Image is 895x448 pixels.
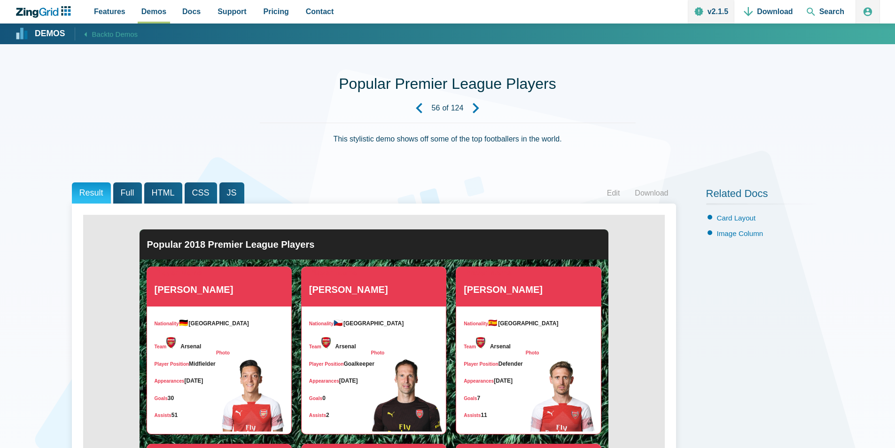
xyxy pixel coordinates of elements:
a: Edit [599,186,628,200]
div: 30 [168,392,174,404]
span: Team [464,344,476,349]
span: 🇩🇪 [179,319,188,327]
div: 2 [326,409,329,421]
div: Midfielder [189,358,216,370]
span: Photo [216,350,230,355]
div: [DATE] [185,375,203,387]
span: Player Position [464,362,498,367]
div: [DATE] [339,375,358,387]
img: Team N/A [166,337,176,348]
div: [PERSON_NAME] [155,280,233,299]
a: Download [627,186,676,200]
span: Team [309,344,321,349]
span: to Demos [108,30,138,38]
span: Assists [155,413,171,418]
div: This stylistic demo shows off some of the top footballers in the world. [260,123,636,167]
img: https://firebasestorage.googleapis.com/v0/b/zinggrid-examples.appspot.com/o/premier-league-player... [526,359,598,432]
span: JS [219,182,244,204]
strong: 56 [432,104,440,112]
div: [GEOGRAPHIC_DATA] [334,315,404,331]
img: Team N/A [476,337,485,348]
span: Nationality [155,321,179,326]
span: Full [113,182,142,204]
span: Result [72,182,111,204]
span: Player Position [155,362,189,367]
div: 0 [322,392,326,404]
img: https://firebasestorage.googleapis.com/v0/b/zinggrid-examples.appspot.com/o/premier-league-player... [216,359,288,432]
h1: Popular Premier League Players [339,74,556,95]
span: Arsenal [490,343,511,350]
div: Goalkeeper [343,358,374,370]
span: Features [94,5,125,18]
a: Next Demo [463,95,489,121]
a: Backto Demos [75,27,138,40]
span: Appearances [464,378,494,384]
a: Demos [16,28,65,40]
span: Player Name [309,268,357,277]
span: Player Name [155,268,202,277]
div: [PERSON_NAME] [464,280,543,299]
span: Arsenal [335,343,356,350]
span: Appearances [309,378,339,384]
div: Popular 2018 Premier League Players [147,236,601,252]
a: Image Column [717,229,763,237]
span: Player Name [464,268,512,277]
strong: Demos [35,30,65,38]
span: Nationality [464,321,488,326]
span: 🇨🇿 [334,319,342,327]
h2: Related Docs [706,187,824,205]
span: Appearances [155,378,185,384]
span: Demos [141,5,166,18]
span: of [442,104,448,112]
a: ZingChart Logo. Click to return to the homepage [15,6,76,18]
div: [PERSON_NAME] [309,280,388,299]
span: Contact [306,5,334,18]
div: [GEOGRAPHIC_DATA] [488,315,558,331]
span: Photo [371,350,384,355]
span: Back [92,28,138,40]
span: CSS [185,182,217,204]
div: Defender [498,358,523,370]
span: Assists [309,413,326,418]
div: [DATE] [494,375,513,387]
span: Arsenal [180,343,201,350]
span: Team [155,344,167,349]
span: HTML [144,182,182,204]
span: Goals [309,396,322,401]
div: 51 [171,409,178,421]
span: Support [218,5,246,18]
span: 🇪🇸 [488,319,497,327]
div: 7 [477,392,480,404]
span: Assists [464,413,481,418]
span: Goals [464,396,477,401]
div: [GEOGRAPHIC_DATA] [179,315,249,331]
span: Docs [182,5,201,18]
a: Card Layout [717,214,756,222]
span: Photo [526,350,539,355]
div: 11 [481,409,487,421]
span: Goals [155,396,168,401]
span: Nationality [309,321,334,326]
img: Team N/A [321,337,331,348]
span: Pricing [264,5,289,18]
a: Previous Demo [406,95,432,121]
img: https://firebasestorage.googleapis.com/v0/b/zinggrid-examples.appspot.com/o/premier-league-player... [371,359,443,432]
strong: 124 [451,104,464,112]
span: Player Position [309,362,344,367]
